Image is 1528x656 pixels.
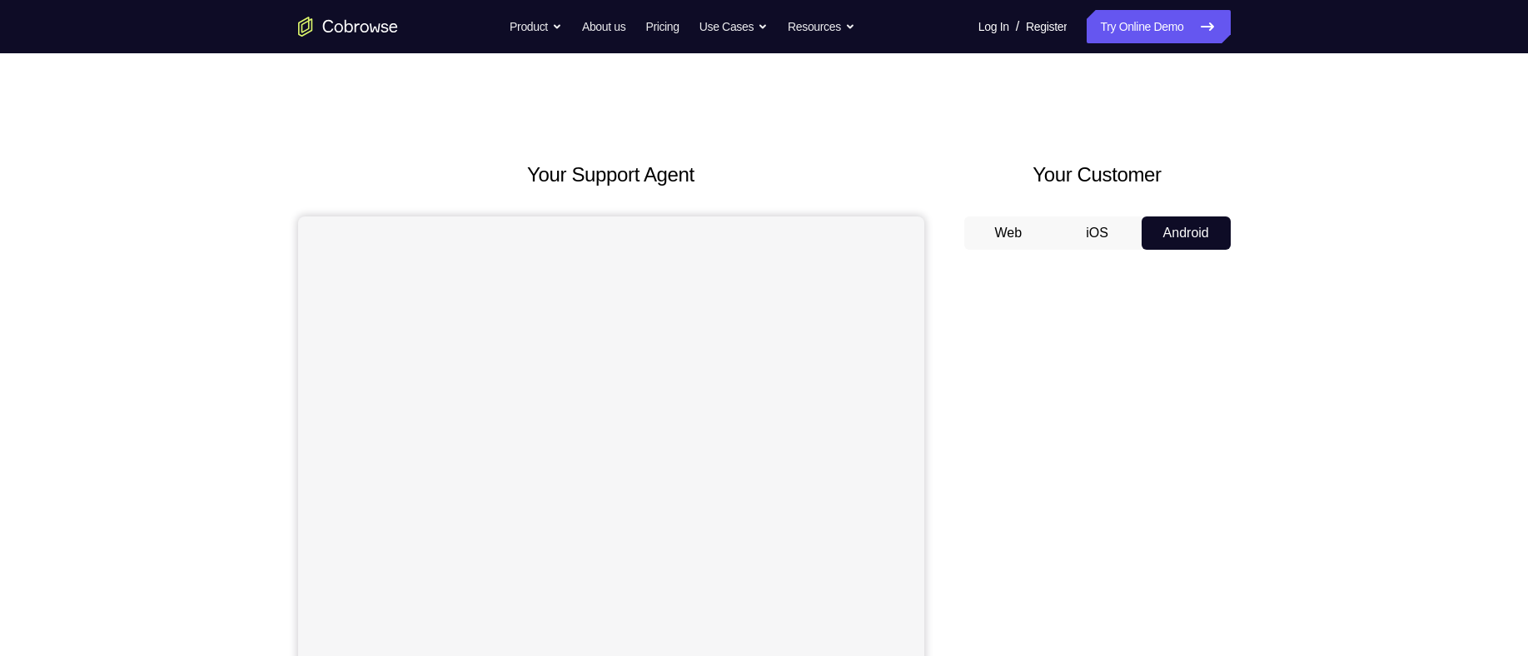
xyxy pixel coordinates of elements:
[298,160,924,190] h2: Your Support Agent
[582,10,625,43] a: About us
[1016,17,1019,37] span: /
[964,160,1231,190] h2: Your Customer
[1026,10,1067,43] a: Register
[1087,10,1230,43] a: Try Online Demo
[510,10,562,43] button: Product
[699,10,768,43] button: Use Cases
[298,17,398,37] a: Go to the home page
[1142,216,1231,250] button: Android
[788,10,855,43] button: Resources
[964,216,1053,250] button: Web
[978,10,1009,43] a: Log In
[1053,216,1142,250] button: iOS
[645,10,679,43] a: Pricing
